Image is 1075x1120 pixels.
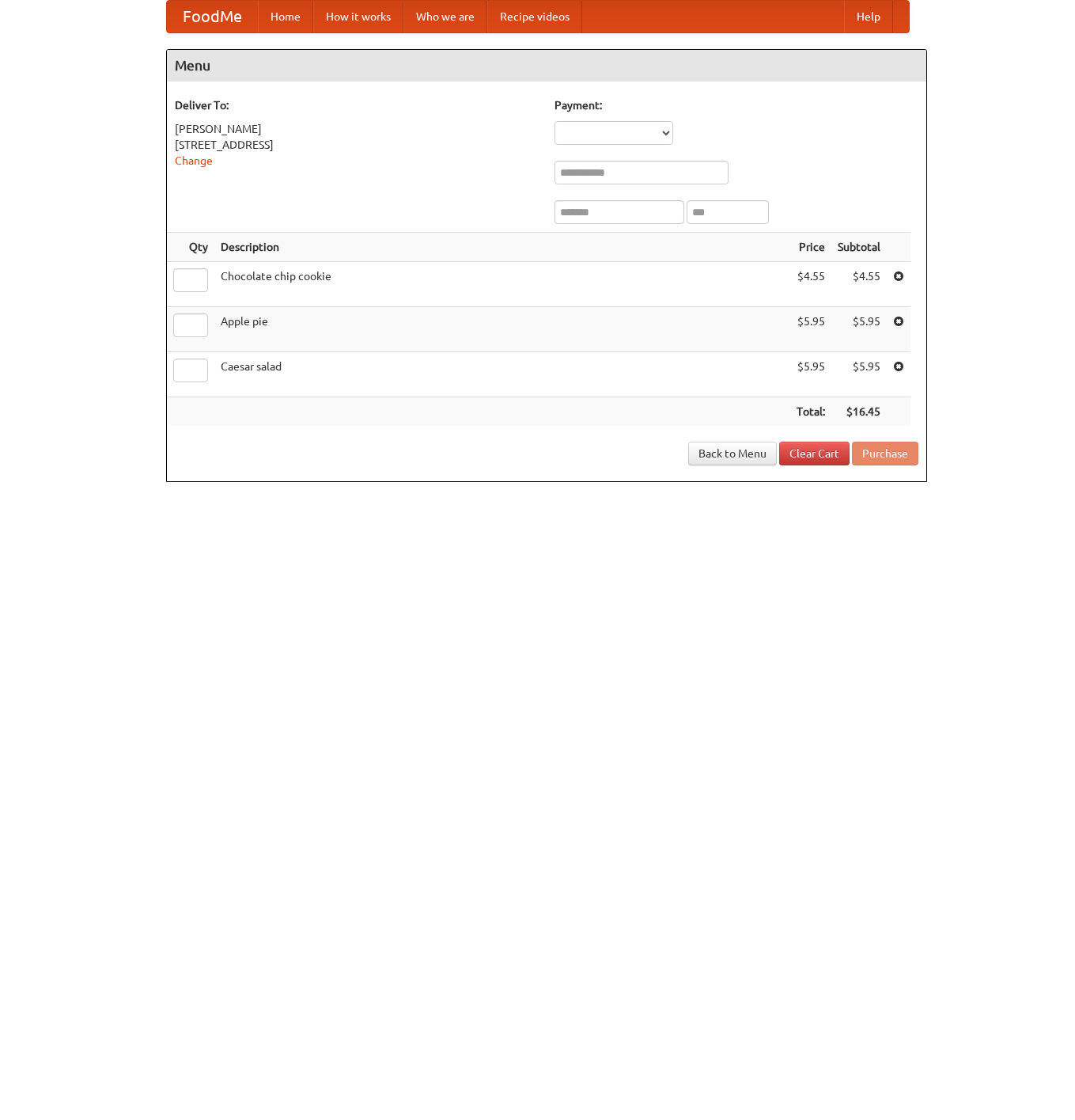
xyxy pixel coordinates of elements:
[790,352,831,397] td: $5.95
[487,1,582,32] a: Recipe videos
[790,397,831,427] th: Total:
[831,262,887,307] td: $4.55
[175,121,539,137] div: [PERSON_NAME]
[790,307,831,352] td: $5.95
[167,50,926,82] h4: Menu
[688,442,777,465] a: Back to Menu
[852,442,918,465] button: Purchase
[790,233,831,262] th: Price
[403,1,487,32] a: Who we are
[790,262,831,307] td: $4.55
[831,307,887,352] td: $5.95
[555,97,918,113] h5: Payment:
[258,1,313,32] a: Home
[167,1,258,32] a: FoodMe
[214,262,790,307] td: Chocolate chip cookie
[831,352,887,397] td: $5.95
[214,352,790,397] td: Caesar salad
[175,137,539,153] div: [STREET_ADDRESS]
[175,154,213,167] a: Change
[175,97,539,113] h5: Deliver To:
[167,233,214,262] th: Qty
[844,1,893,32] a: Help
[214,307,790,352] td: Apple pie
[313,1,403,32] a: How it works
[831,233,887,262] th: Subtotal
[831,397,887,427] th: $16.45
[214,233,790,262] th: Description
[779,442,850,465] a: Clear Cart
